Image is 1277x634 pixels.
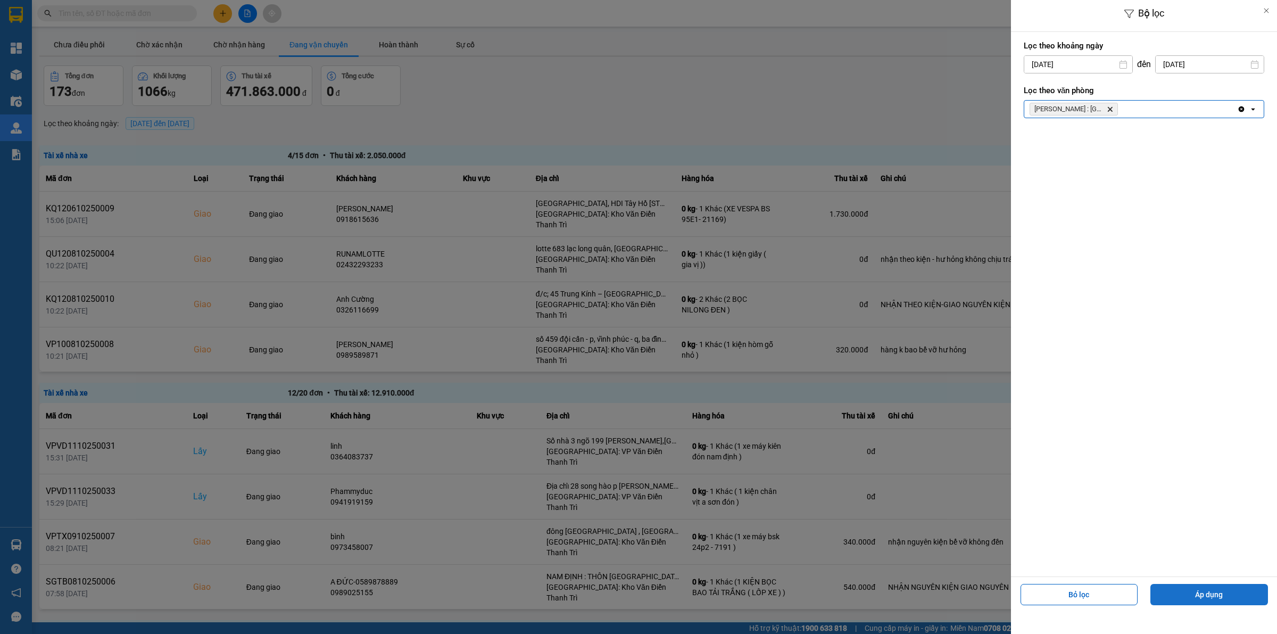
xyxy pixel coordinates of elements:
[1024,56,1132,73] input: Select a date.
[1156,56,1264,73] input: Select a date.
[1133,59,1155,70] div: đến
[1107,106,1113,112] svg: Delete
[1150,584,1268,605] button: Áp dụng
[1249,105,1257,113] svg: open
[1024,40,1264,51] label: Lọc theo khoảng ngày
[1021,584,1138,605] button: Bỏ lọc
[1237,105,1246,113] svg: Clear all
[1034,105,1102,113] span: Hồ Chí Minh : Kho Quận 12
[1138,7,1164,19] span: Bộ lọc
[1024,85,1264,96] label: Lọc theo văn phòng
[1030,103,1118,116] span: Hồ Chí Minh : Kho Quận 12, close by backspace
